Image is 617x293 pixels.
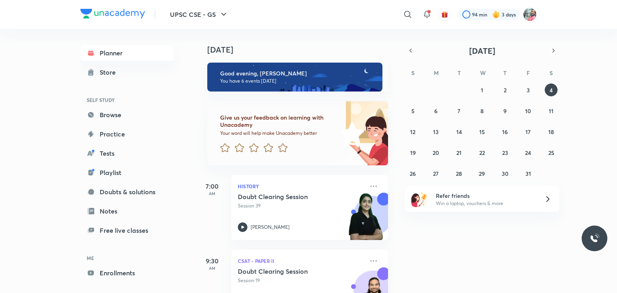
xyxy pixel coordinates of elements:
a: Browse [80,107,174,123]
abbr: October 14, 2025 [456,128,462,136]
abbr: October 21, 2025 [456,149,462,157]
h5: Doubt Clearing Session [238,267,338,275]
button: October 4, 2025 [545,83,558,96]
a: Playlist [80,165,174,181]
abbr: October 11, 2025 [549,107,554,115]
abbr: October 19, 2025 [410,149,416,157]
abbr: Tuesday [458,69,461,77]
abbr: October 23, 2025 [502,149,508,157]
button: October 20, 2025 [429,146,442,159]
h6: Give us your feedback on learning with Unacademy [220,114,337,128]
button: October 15, 2025 [476,125,488,138]
button: October 16, 2025 [499,125,511,138]
img: avatar [441,11,448,18]
abbr: October 30, 2025 [502,170,509,177]
abbr: October 1, 2025 [481,86,483,94]
abbr: October 13, 2025 [433,128,439,136]
button: October 1, 2025 [476,83,488,96]
button: October 10, 2025 [522,104,535,117]
a: Planner [80,45,174,61]
button: October 2, 2025 [499,83,511,96]
img: evening [207,63,382,92]
button: October 24, 2025 [522,146,535,159]
h6: Refer friends [436,191,535,200]
abbr: Monday [434,69,439,77]
button: avatar [438,8,451,21]
p: Session 19 [238,277,364,284]
abbr: October 20, 2025 [433,149,439,157]
abbr: October 6, 2025 [434,107,437,115]
p: You have 6 events [DATE] [220,78,375,84]
button: October 30, 2025 [499,167,511,180]
img: unacademy [344,193,388,248]
button: October 27, 2025 [429,167,442,180]
button: October 25, 2025 [545,146,558,159]
abbr: October 28, 2025 [456,170,462,177]
p: Win a laptop, vouchers & more [436,200,535,207]
p: AM [196,266,228,271]
abbr: October 22, 2025 [479,149,485,157]
a: Practice [80,126,174,142]
abbr: October 7, 2025 [458,107,460,115]
h4: [DATE] [207,45,396,55]
button: October 19, 2025 [407,146,419,159]
abbr: October 17, 2025 [525,128,531,136]
h5: Doubt Clearing Session [238,193,338,201]
button: October 22, 2025 [476,146,488,159]
abbr: October 10, 2025 [525,107,531,115]
button: October 8, 2025 [476,104,488,117]
abbr: Wednesday [480,69,486,77]
button: October 26, 2025 [407,167,419,180]
h5: 7:00 [196,181,228,191]
abbr: October 8, 2025 [480,107,484,115]
img: referral [411,191,427,207]
button: October 7, 2025 [453,104,466,117]
div: Store [100,67,121,77]
abbr: October 26, 2025 [410,170,416,177]
button: October 9, 2025 [499,104,511,117]
a: Notes [80,203,174,219]
p: Session 39 [238,202,364,210]
button: October 5, 2025 [407,104,419,117]
button: October 17, 2025 [522,125,535,138]
abbr: October 4, 2025 [550,86,553,94]
img: Prerna Pathak [523,8,537,21]
abbr: October 27, 2025 [433,170,439,177]
p: CSAT - Paper II [238,256,364,266]
abbr: October 24, 2025 [525,149,531,157]
h5: 9:30 [196,256,228,266]
button: October 23, 2025 [499,146,511,159]
abbr: October 25, 2025 [548,149,554,157]
button: October 12, 2025 [407,125,419,138]
abbr: October 31, 2025 [525,170,531,177]
button: October 31, 2025 [522,167,535,180]
a: Store [80,64,174,80]
img: feedback_image [313,101,388,165]
abbr: October 2, 2025 [504,86,507,94]
a: Free live classes [80,222,174,238]
button: October 6, 2025 [429,104,442,117]
a: Tests [80,145,174,161]
button: October 14, 2025 [453,125,466,138]
p: [PERSON_NAME] [251,224,290,231]
button: October 11, 2025 [545,104,558,117]
span: [DATE] [469,45,495,56]
p: History [238,181,364,191]
button: October 13, 2025 [429,125,442,138]
a: Company Logo [80,9,145,20]
button: October 18, 2025 [545,125,558,138]
button: October 29, 2025 [476,167,488,180]
img: streak [492,10,500,18]
a: Enrollments [80,265,174,281]
abbr: October 18, 2025 [548,128,554,136]
a: Doubts & solutions [80,184,174,200]
p: Your word will help make Unacademy better [220,130,337,136]
button: [DATE] [416,45,548,56]
abbr: Saturday [550,69,553,77]
img: Company Logo [80,9,145,18]
abbr: October 12, 2025 [410,128,415,136]
button: October 28, 2025 [453,167,466,180]
button: October 21, 2025 [453,146,466,159]
h6: Good evening, [PERSON_NAME] [220,70,375,77]
abbr: Friday [527,69,530,77]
